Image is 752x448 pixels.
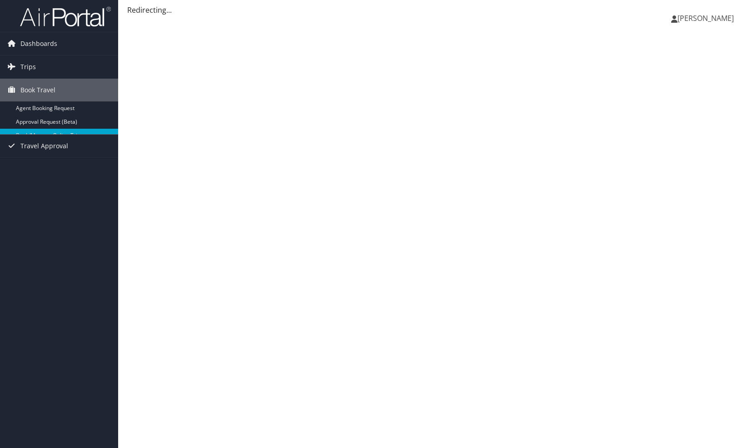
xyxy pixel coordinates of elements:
a: [PERSON_NAME] [671,5,743,32]
span: [PERSON_NAME] [677,13,734,23]
span: Travel Approval [20,135,68,157]
span: Dashboards [20,32,57,55]
span: Trips [20,55,36,78]
img: airportal-logo.png [20,6,111,27]
span: Book Travel [20,79,55,101]
div: Redirecting... [127,5,743,15]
